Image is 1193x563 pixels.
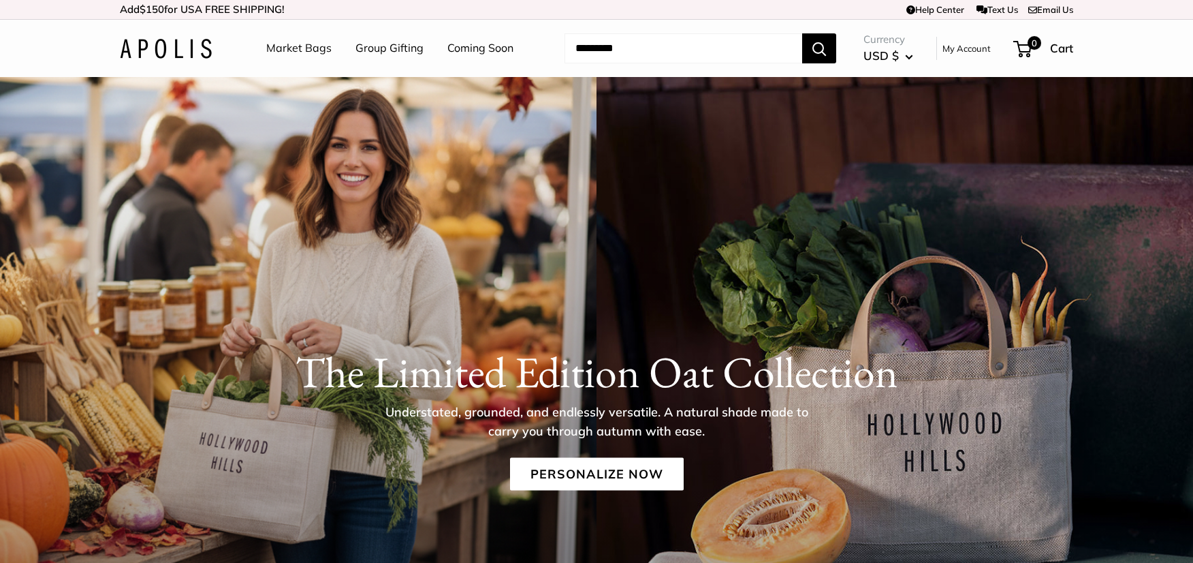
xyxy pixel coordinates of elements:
[942,40,991,57] a: My Account
[863,45,913,67] button: USD $
[863,48,899,63] span: USD $
[140,3,164,16] span: $150
[447,38,513,59] a: Coming Soon
[1050,41,1073,55] span: Cart
[863,30,913,49] span: Currency
[906,4,964,15] a: Help Center
[266,38,332,59] a: Market Bags
[1015,37,1073,59] a: 0 Cart
[976,4,1018,15] a: Text Us
[1028,4,1073,15] a: Email Us
[510,457,684,490] a: Personalize Now
[120,39,212,59] img: Apolis
[120,346,1073,397] h1: The Limited Edition Oat Collection
[1028,36,1041,50] span: 0
[564,33,802,63] input: Search...
[355,38,424,59] a: Group Gifting
[375,402,818,440] p: Understated, grounded, and endlessly versatile. A natural shade made to carry you through autumn ...
[802,33,836,63] button: Search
